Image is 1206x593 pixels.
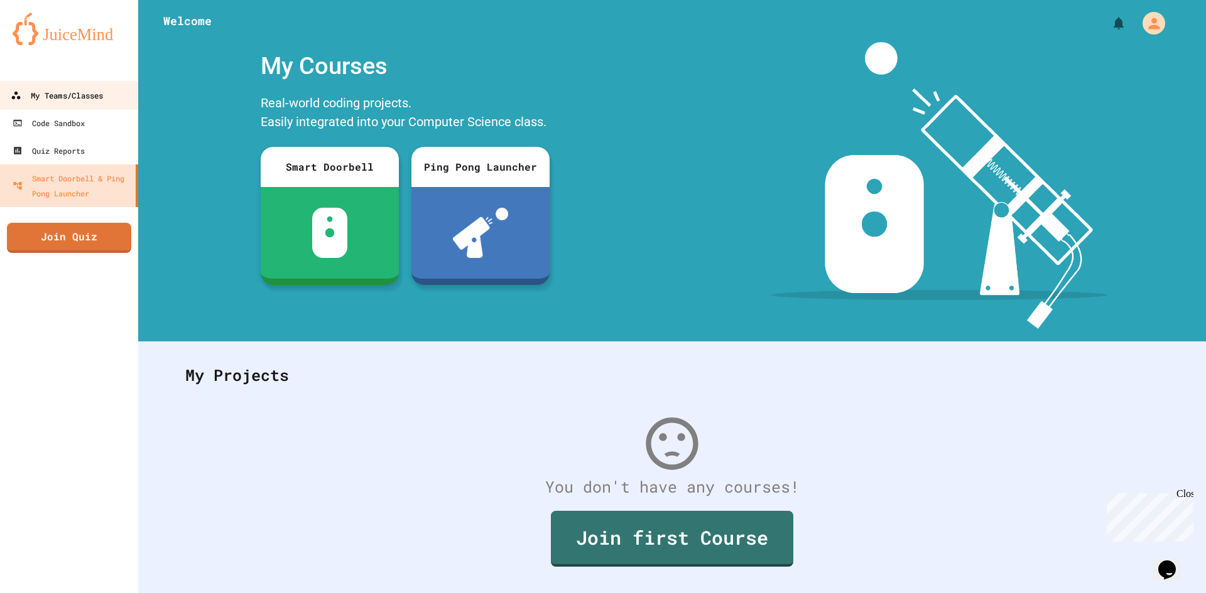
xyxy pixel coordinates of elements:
div: My Notifications [1088,13,1129,34]
div: You don't have any courses! [173,475,1171,499]
div: Real-world coding projects. Easily integrated into your Computer Science class. [254,90,556,137]
div: Chat with us now!Close [5,5,87,80]
div: Smart Doorbell & Ping Pong Launcher [13,171,131,201]
iframe: chat widget [1102,488,1193,542]
div: Quiz Reports [13,143,85,158]
div: My Account [1129,9,1168,38]
div: Ping Pong Launcher [411,147,550,187]
a: Join Quiz [7,223,131,253]
div: Code Sandbox [13,115,85,131]
a: Join first Course [551,511,793,567]
div: My Projects [173,351,1171,400]
div: My Teams/Classes [11,88,103,104]
img: banner-image-my-projects.png [771,42,1107,329]
img: ppl-with-ball.png [453,208,509,258]
img: logo-orange.svg [13,13,126,45]
div: Smart Doorbell [261,147,399,187]
div: My Courses [254,42,556,90]
iframe: chat widget [1153,543,1193,580]
img: sdb-white.svg [312,208,348,258]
